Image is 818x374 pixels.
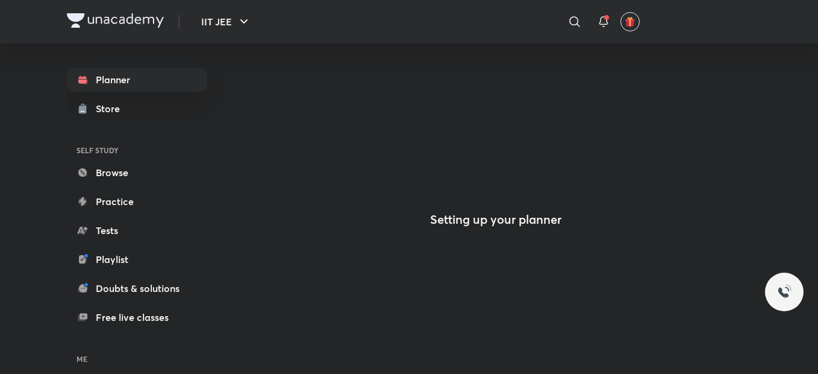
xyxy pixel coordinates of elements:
a: Free live classes [67,305,207,329]
img: ttu [777,285,791,299]
h6: SELF STUDY [67,140,207,160]
div: Store [96,101,127,116]
img: Company Logo [67,13,164,28]
a: Planner [67,68,207,92]
img: avatar [625,16,635,27]
a: Browse [67,160,207,185]
a: Store [67,97,207,121]
button: IIT JEE [194,10,258,34]
button: avatar [620,12,640,31]
h6: ME [67,349,207,369]
a: Company Logo [67,13,164,31]
a: Doubts & solutions [67,276,207,300]
a: Tests [67,218,207,242]
a: Practice [67,189,207,214]
a: Playlist [67,247,207,271]
h4: Setting up your planner [430,212,561,227]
